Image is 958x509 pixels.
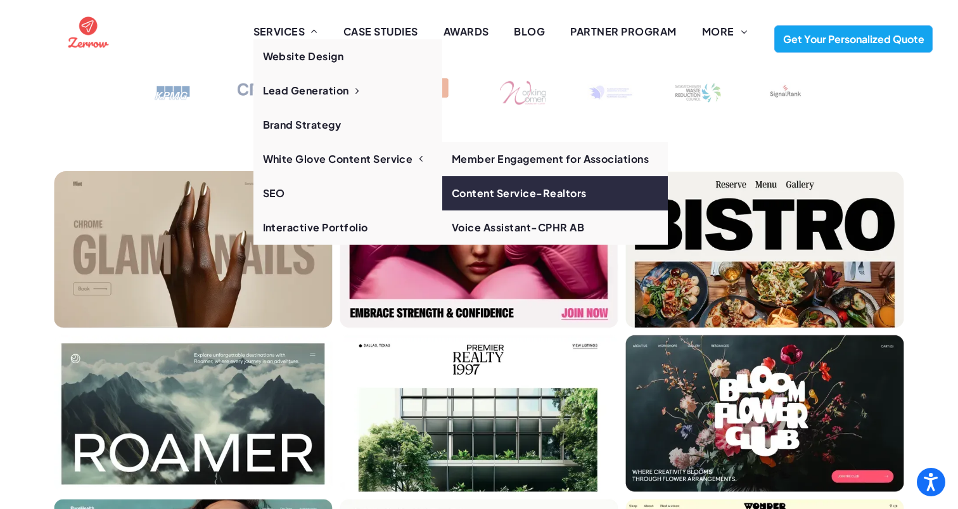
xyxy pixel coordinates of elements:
[675,77,721,109] img: the logo for fitness finder has a red shield with a dumbbell on it ., website designer for nonpro...
[263,220,368,235] span: Interactive Portfolio
[431,24,502,39] a: AWARDS
[253,176,442,210] a: SEO
[253,108,442,142] a: Brand Strategy
[253,24,318,39] span: SERVICES
[263,151,423,167] span: White Glove Content Service
[237,77,283,109] img: Age Friendly Edmonton Logo, SEO agency, web design
[263,83,360,98] span: Lead Generation
[779,26,929,52] span: Get Your Personalized Quote
[689,24,760,39] a: MORE
[558,24,689,39] a: PARTNER PROGRAM
[263,186,285,201] span: SEO
[253,74,442,108] a: Lead Generation
[66,11,111,25] a: Web Design | Grow Your Brand with Professional Website Design
[253,210,442,245] a: Interactive Portfolio
[263,117,342,132] span: Brand Strategy
[150,77,195,109] img: KPMG, SEO agency, automation
[253,39,442,74] a: Website Design
[66,10,111,55] img: the logo for zernow is a red circle with an airplane in it ., SEO agency, website designer for no...
[500,77,546,109] img: the logo for fitness finder has a red shield with a dumbbell on it ., website designer for nonpro...
[237,77,283,87] a: Web Design | Grow Your Brand with Professional Website Design
[442,142,668,176] a: Member Engagement for Associations
[774,25,933,53] a: Get Your Personalized Quote
[587,77,633,109] img: the logo for fitness finder has a red shield with a dumbbell on it ., website designer for nonpro...
[150,77,195,87] a: Web Design | Grow Your Brand with Professional Website Design
[763,77,808,109] img: the logo for fitness finder has a red shield with a dumbbell on it ., website designer for nonpro...
[412,77,458,109] img: a logo for voices with a speech bubble and a silhouette of a person 's head ., SEO agency, websit...
[253,142,442,176] a: White Glove Content Service
[442,176,668,210] a: Content Service-Realtors
[331,24,431,39] a: CASE STUDIES
[442,210,668,245] a: Voice Assistant-CPHR AB
[263,49,344,64] span: Website Design
[501,24,558,39] a: BLOG
[241,24,331,39] a: SERVICES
